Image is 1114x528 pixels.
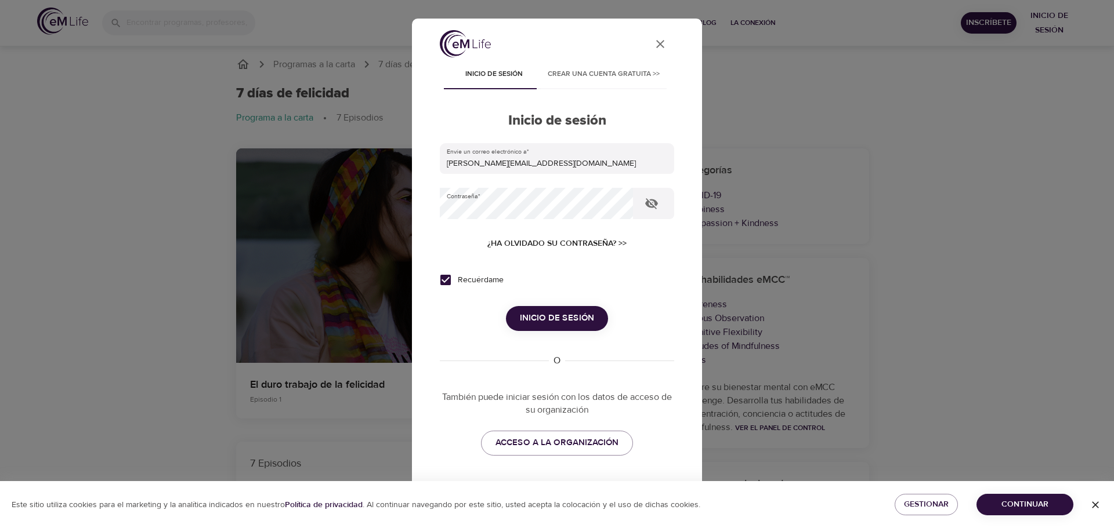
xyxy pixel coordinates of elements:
[440,61,674,89] div: disabled tabs example
[646,30,674,58] button: close
[483,233,631,254] button: ¿Ha olvidado su contraseña? >>
[495,435,619,450] span: ACCESO A LA ORGANIZACIÓN
[506,306,608,330] button: Inicio de sesión
[520,311,594,326] span: Inicio de sesión
[285,500,363,510] b: Política de privacidad
[481,431,633,455] a: ACCESO A LA ORGANIZACIÓN
[487,236,627,251] span: ¿Ha olvidado su contraseña? >>
[458,274,504,286] span: Recuérdame
[549,354,565,367] div: O
[455,68,534,81] span: Inicio de sesión
[986,497,1064,512] span: Continuar
[440,30,491,57] img: logo
[440,112,674,129] h2: Inicio de sesión
[548,68,660,81] span: Crear una cuenta gratuita >>
[440,391,674,417] p: También puede iniciar sesión con los datos de acceso de su organización
[904,497,949,512] span: Gestionar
